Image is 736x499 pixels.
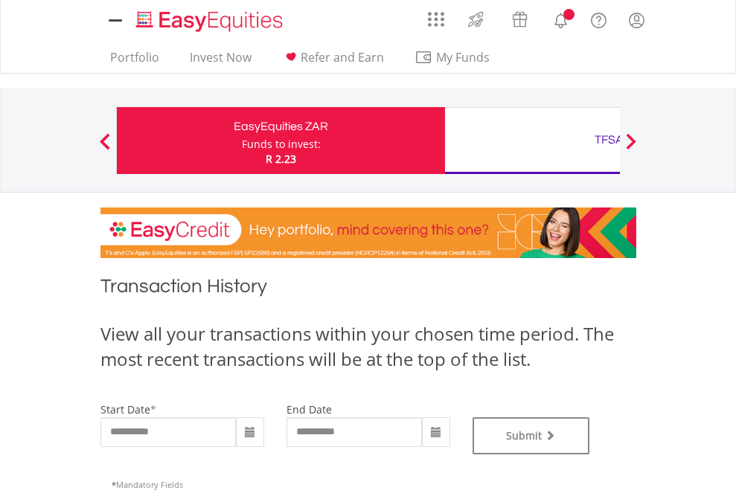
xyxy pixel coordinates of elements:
button: Previous [90,141,120,155]
div: Funds to invest: [242,137,321,152]
label: start date [100,402,150,416]
h1: Transaction History [100,273,636,306]
img: EasyCredit Promotion Banner [100,207,636,258]
a: Home page [130,4,289,33]
a: Vouchers [498,4,542,31]
img: vouchers-v2.svg [508,7,532,31]
span: Refer and Earn [301,49,384,65]
span: My Funds [415,48,512,67]
span: R 2.23 [266,152,296,166]
button: Next [616,141,646,155]
button: Submit [473,417,590,454]
img: grid-menu-icon.svg [428,11,444,28]
a: Refer and Earn [276,50,390,73]
a: Portfolio [104,50,165,73]
img: thrive-v2.svg [464,7,488,31]
a: Invest Now [184,50,257,73]
img: EasyEquities_Logo.png [133,9,289,33]
span: Mandatory Fields [112,479,183,490]
a: AppsGrid [418,4,454,28]
div: EasyEquities ZAR [126,116,436,137]
a: FAQ's and Support [580,4,618,33]
a: My Profile [618,4,656,36]
a: Notifications [542,4,580,33]
div: View all your transactions within your chosen time period. The most recent transactions will be a... [100,321,636,373]
label: end date [287,402,332,416]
